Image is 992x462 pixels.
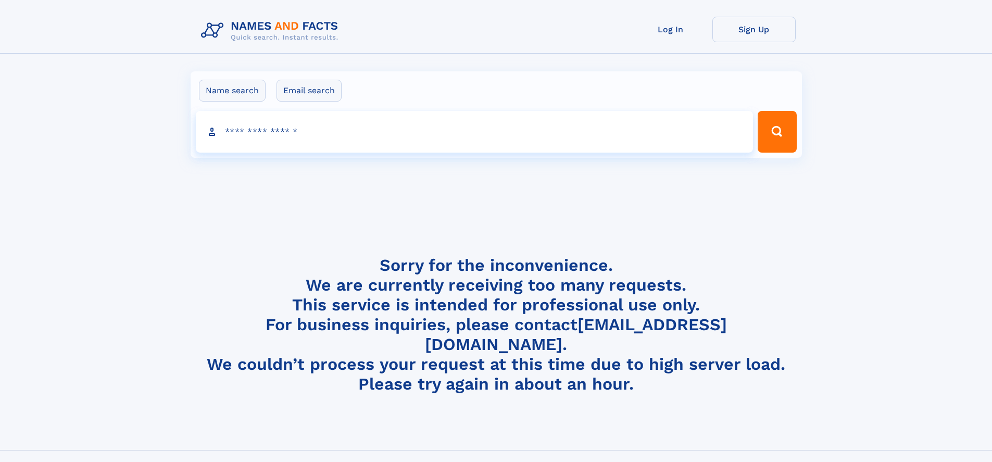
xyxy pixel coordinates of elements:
[277,80,342,102] label: Email search
[712,17,796,42] a: Sign Up
[758,111,796,153] button: Search Button
[425,315,727,354] a: [EMAIL_ADDRESS][DOMAIN_NAME]
[196,111,754,153] input: search input
[197,17,347,45] img: Logo Names and Facts
[197,255,796,394] h4: Sorry for the inconvenience. We are currently receiving too many requests. This service is intend...
[629,17,712,42] a: Log In
[199,80,266,102] label: Name search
